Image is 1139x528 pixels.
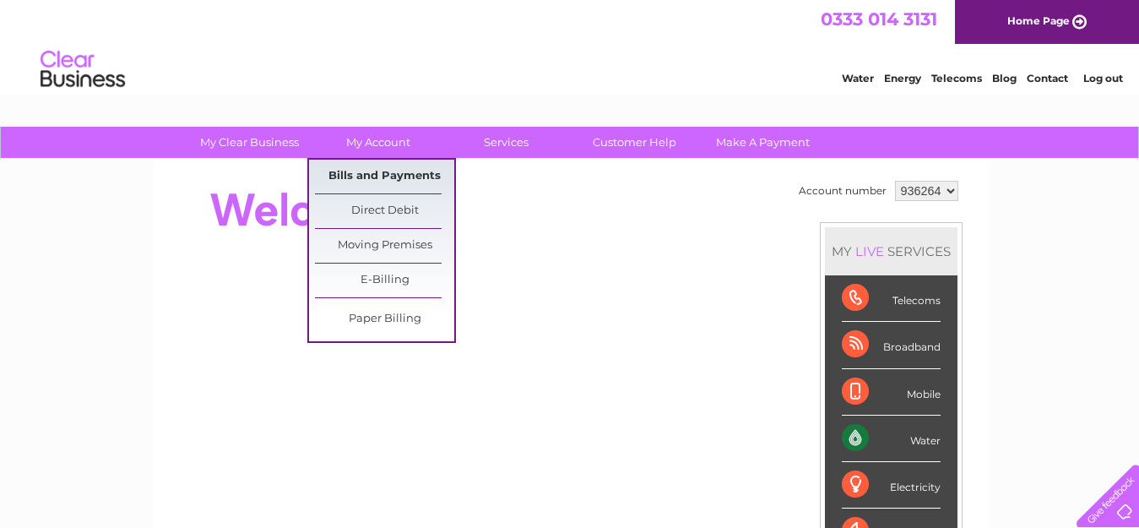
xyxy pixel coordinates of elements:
[992,72,1017,84] a: Blog
[693,127,833,158] a: Make A Payment
[315,194,454,228] a: Direct Debit
[842,369,941,416] div: Mobile
[315,264,454,297] a: E-Billing
[842,462,941,509] div: Electricity
[315,229,454,263] a: Moving Premises
[821,8,937,30] a: 0333 014 3131
[842,322,941,368] div: Broadband
[825,227,957,275] div: MY SERVICES
[1027,72,1068,84] a: Contact
[842,416,941,462] div: Water
[180,127,319,158] a: My Clear Business
[852,243,887,259] div: LIVE
[315,302,454,336] a: Paper Billing
[884,72,921,84] a: Energy
[931,72,982,84] a: Telecoms
[308,127,447,158] a: My Account
[171,9,969,82] div: Clear Business is a trading name of Verastar Limited (registered in [GEOGRAPHIC_DATA] No. 3667643...
[40,44,126,95] img: logo.png
[842,275,941,322] div: Telecoms
[842,72,874,84] a: Water
[437,127,576,158] a: Services
[1083,72,1123,84] a: Log out
[315,160,454,193] a: Bills and Payments
[795,177,891,205] td: Account number
[565,127,704,158] a: Customer Help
